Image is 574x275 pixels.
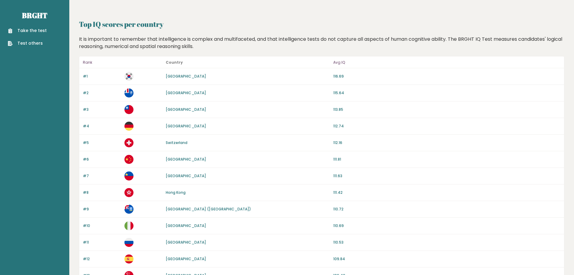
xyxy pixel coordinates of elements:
p: 112.74 [333,123,560,129]
p: #4 [83,123,121,129]
p: #6 [83,157,121,162]
p: #7 [83,173,121,179]
b: Country [166,60,183,65]
p: #9 [83,206,121,212]
img: kr.svg [124,72,133,81]
a: [GEOGRAPHIC_DATA] [166,74,206,79]
p: 116.69 [333,74,560,79]
a: [GEOGRAPHIC_DATA] [166,256,206,261]
p: Avg IQ [333,59,560,66]
div: It is important to remember that intelligence is complex and multifaceted, and that intelligence ... [77,36,567,50]
a: [GEOGRAPHIC_DATA] [166,173,206,178]
p: 113.85 [333,107,560,112]
img: it.svg [124,221,133,230]
p: 112.16 [333,140,560,145]
a: [GEOGRAPHIC_DATA] [166,240,206,245]
p: 110.72 [333,206,560,212]
img: li.svg [124,171,133,181]
p: #11 [83,240,121,245]
h2: Top IQ scores per country [79,19,564,30]
p: 111.63 [333,173,560,179]
img: fk.svg [124,205,133,214]
a: Hong Kong [166,190,186,195]
img: ru.svg [124,238,133,247]
p: #5 [83,140,121,145]
a: Test others [8,40,47,46]
a: [GEOGRAPHIC_DATA] ([GEOGRAPHIC_DATA]) [166,206,251,212]
a: Switzerland [166,140,187,145]
p: #1 [83,74,121,79]
a: [GEOGRAPHIC_DATA] [166,107,206,112]
p: 110.53 [333,240,560,245]
img: hk.svg [124,188,133,197]
a: Take the test [8,27,47,34]
p: 109.84 [333,256,560,262]
img: tf.svg [124,88,133,98]
a: [GEOGRAPHIC_DATA] [166,123,206,129]
p: 111.42 [333,190,560,195]
a: [GEOGRAPHIC_DATA] [166,90,206,95]
img: de.svg [124,122,133,131]
p: Rank [83,59,121,66]
p: 111.81 [333,157,560,162]
p: 115.64 [333,90,560,96]
p: #8 [83,190,121,195]
p: #2 [83,90,121,96]
p: #12 [83,256,121,262]
p: #3 [83,107,121,112]
img: tw.svg [124,105,133,114]
a: [GEOGRAPHIC_DATA] [166,223,206,228]
a: Brght [22,11,47,20]
img: ch.svg [124,138,133,147]
p: 110.69 [333,223,560,229]
p: #10 [83,223,121,229]
img: cn.svg [124,155,133,164]
img: es.svg [124,254,133,264]
a: [GEOGRAPHIC_DATA] [166,157,206,162]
